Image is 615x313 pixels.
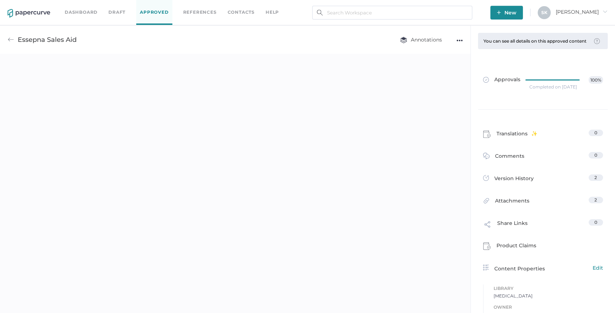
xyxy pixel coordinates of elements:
[483,130,491,138] img: claims-icon.71597b81.svg
[496,242,536,252] span: Product Claims
[108,8,125,16] a: Draft
[494,292,603,300] span: [MEDICAL_DATA]
[556,9,607,15] span: [PERSON_NAME]
[483,264,603,273] div: Content Properties
[228,8,255,16] a: Contacts
[483,220,492,231] img: share-link-icon.af96a55c.svg
[497,10,501,14] img: plus-white.e19ec114.svg
[483,77,489,83] img: approved-grey.341b8de9.svg
[490,6,523,19] button: New
[18,33,77,47] div: Essepna Sales Aid
[541,10,547,15] span: S K
[393,33,449,47] button: Annotations
[400,36,407,43] img: annotation-layers.cc6d0e6b.svg
[594,219,597,225] span: 0
[266,8,279,16] div: help
[312,6,472,19] input: Search Workspace
[456,35,463,45] div: ●●●
[594,197,597,203] span: 2
[317,10,323,16] img: search.bf03fe8b.svg
[483,76,520,84] span: Approvals
[183,8,217,16] a: References
[497,6,516,19] span: New
[594,175,597,180] span: 2
[496,130,537,140] span: Translations
[483,153,490,161] img: comment-icon.4fbda5a2.svg
[594,152,597,158] span: 0
[594,130,597,135] span: 0
[483,242,603,252] a: Product Claims
[594,38,600,44] img: tooltip-default.0a89c667.svg
[483,242,491,250] img: claims-icon.71597b81.svg
[495,152,524,163] span: Comments
[483,38,590,44] div: You can see all details on this approved content
[483,152,603,163] a: Comments0
[497,219,528,233] span: Share Links
[483,175,489,182] img: versions-icon.ee5af6b0.svg
[483,197,490,206] img: attachments-icon.0dd0e375.svg
[8,36,14,43] img: back-arrow-grey.72011ae3.svg
[483,264,603,273] a: Content PropertiesEdit
[483,130,603,140] a: Translations0
[593,264,603,272] span: Edit
[483,265,489,270] img: content-properties-icon.34d20aed.svg
[400,36,442,43] span: Annotations
[65,8,98,16] a: Dashboard
[8,9,50,18] img: papercurve-logo-colour.7244d18c.svg
[494,284,603,292] span: Library
[589,76,603,84] span: 100%
[479,69,607,97] a: Approvals100%
[483,219,603,233] a: Share Links0
[483,174,603,184] a: Version History2
[483,197,603,208] a: Attachments2
[494,303,603,311] span: Owner
[495,197,529,208] span: Attachments
[494,174,534,184] span: Version History
[602,9,607,14] i: arrow_right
